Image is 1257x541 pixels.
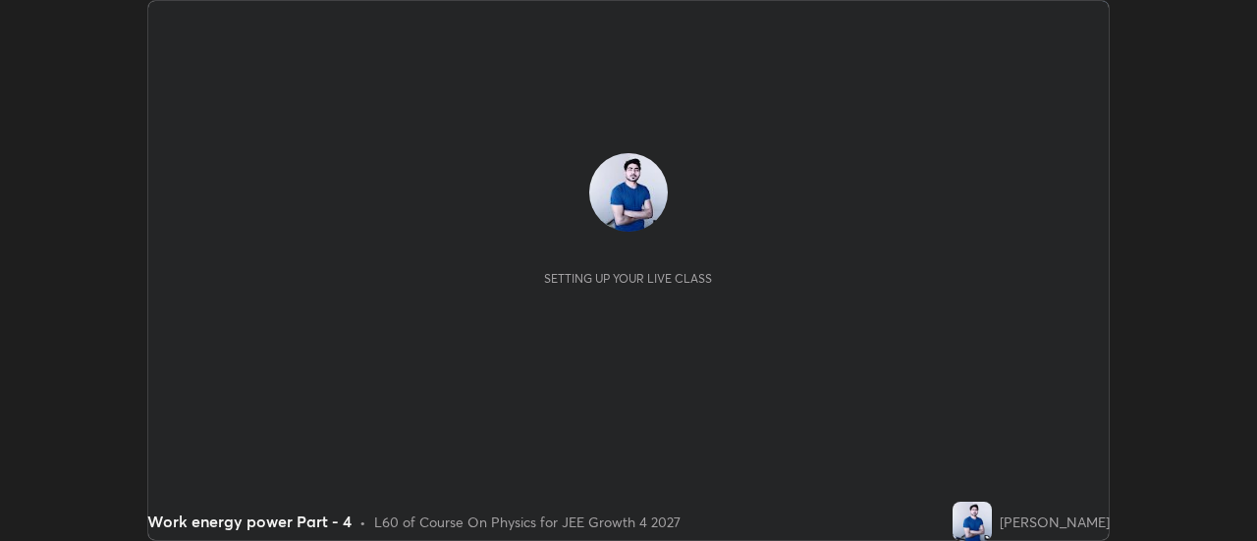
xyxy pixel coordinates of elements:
[589,153,668,232] img: 3
[147,510,352,533] div: Work energy power Part - 4
[374,512,681,532] div: L60 of Course On Physics for JEE Growth 4 2027
[953,502,992,541] img: 3
[544,271,712,286] div: Setting up your live class
[1000,512,1110,532] div: [PERSON_NAME]
[359,512,366,532] div: •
